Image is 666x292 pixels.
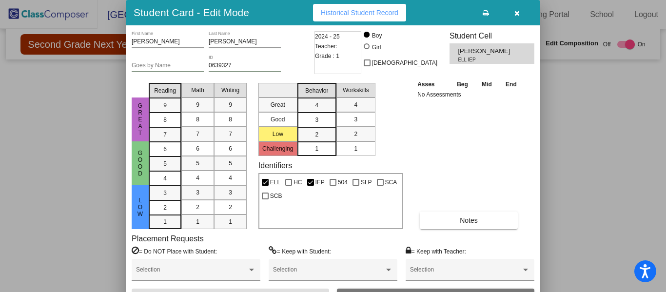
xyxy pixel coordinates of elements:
[270,176,280,188] span: ELL
[196,188,199,197] span: 3
[315,32,340,41] span: 2024 - 25
[450,31,534,40] h3: Student Cell
[196,115,199,124] span: 8
[163,174,167,183] span: 4
[294,176,302,188] span: HC
[136,150,145,177] span: Good
[458,46,512,56] span: [PERSON_NAME]
[132,246,217,256] label: = Do NOT Place with Student:
[229,100,232,109] span: 9
[132,234,204,243] label: Placement Requests
[343,86,369,95] span: Workskills
[305,86,328,95] span: Behavior
[221,86,239,95] span: Writing
[196,100,199,109] span: 9
[163,203,167,212] span: 2
[354,144,357,153] span: 1
[229,144,232,153] span: 6
[229,203,232,212] span: 2
[315,51,339,61] span: Grade : 1
[315,116,318,124] span: 3
[154,86,176,95] span: Reading
[269,246,331,256] label: = Keep with Student:
[313,4,406,21] button: Historical Student Record
[338,176,348,188] span: 504
[132,62,204,69] input: goes by name
[499,79,524,90] th: End
[196,144,199,153] span: 6
[209,62,281,69] input: Enter ID
[372,57,437,69] span: [DEMOGRAPHIC_DATA]
[163,189,167,197] span: 3
[229,130,232,138] span: 7
[163,159,167,168] span: 5
[229,159,232,168] span: 5
[191,86,204,95] span: Math
[406,246,466,256] label: = Keep with Teacher:
[372,31,382,40] div: Boy
[385,176,397,188] span: SCA
[196,203,199,212] span: 2
[354,100,357,109] span: 4
[315,130,318,139] span: 2
[475,79,498,90] th: Mid
[196,159,199,168] span: 5
[354,115,357,124] span: 3
[321,9,398,17] span: Historical Student Record
[229,174,232,182] span: 4
[163,101,167,110] span: 9
[361,176,372,188] span: SLP
[136,102,145,136] span: Great
[229,115,232,124] span: 8
[196,174,199,182] span: 4
[134,6,249,19] h3: Student Card - Edit Mode
[136,197,145,217] span: Low
[163,130,167,139] span: 7
[315,101,318,110] span: 4
[354,130,357,138] span: 2
[163,145,167,154] span: 6
[163,116,167,124] span: 8
[415,90,524,99] td: No Assessments
[420,212,518,229] button: Notes
[458,56,505,63] span: ELL IEP
[196,130,199,138] span: 7
[196,217,199,226] span: 1
[229,217,232,226] span: 1
[258,161,292,170] label: Identifiers
[270,190,282,202] span: SCB
[315,41,337,51] span: Teacher:
[450,79,475,90] th: Beg
[415,79,450,90] th: Asses
[460,216,478,224] span: Notes
[229,188,232,197] span: 3
[372,43,381,52] div: Girl
[315,144,318,153] span: 1
[163,217,167,226] span: 1
[315,176,325,188] span: IEP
